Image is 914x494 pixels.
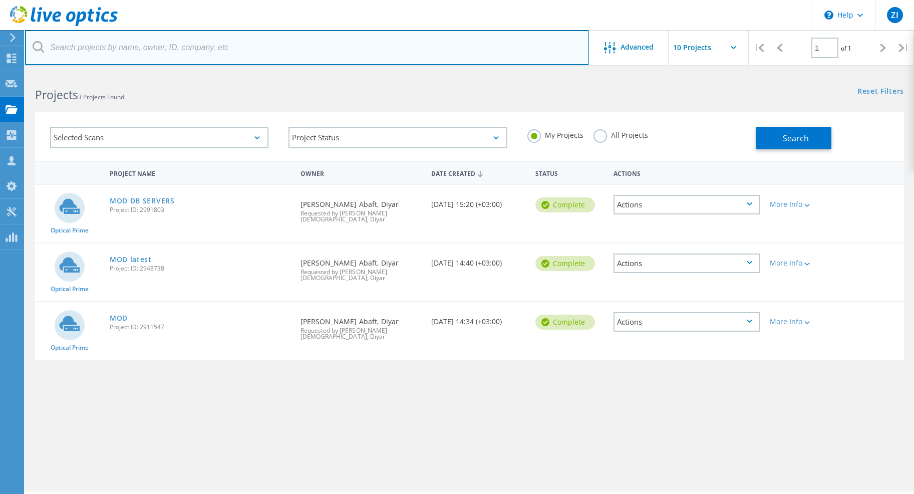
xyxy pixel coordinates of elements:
span: Project ID: 2991803 [110,207,291,213]
div: Date Created [426,163,530,182]
span: Project ID: 2911547 [110,324,291,330]
div: Project Name [105,163,296,182]
a: MOD DB SERVERS [110,197,175,204]
div: [DATE] 14:40 (+03:00) [426,243,530,277]
div: Complete [535,197,595,212]
a: MOD latest [110,256,152,263]
div: [PERSON_NAME] Abaft, Diyar [295,302,426,350]
div: Actions [614,312,760,332]
div: [DATE] 14:34 (+03:00) [426,302,530,335]
div: Actions [614,195,760,214]
div: Owner [295,163,426,182]
div: Selected Scans [50,127,268,148]
span: Advanced [621,44,654,51]
div: | [893,30,914,66]
div: [PERSON_NAME] Abaft, Diyar [295,243,426,291]
span: Optical Prime [51,227,89,233]
span: Optical Prime [51,286,89,292]
div: More Info [770,201,829,208]
div: Complete [535,256,595,271]
div: Actions [614,254,760,273]
div: Status [530,163,608,182]
span: Search [783,133,809,144]
a: MOD [110,315,128,322]
div: Actions [608,163,765,182]
a: Live Optics Dashboard [10,21,118,28]
label: My Projects [527,129,583,139]
div: More Info [770,260,829,267]
div: Complete [535,315,595,330]
input: Search projects by name, owner, ID, company, etc [25,30,589,65]
div: [PERSON_NAME] Abaft, Diyar [295,185,426,232]
span: 3 Projects Found [78,93,124,101]
div: | [749,30,769,66]
span: Project ID: 2948738 [110,266,291,272]
span: Requested by [PERSON_NAME][DEMOGRAPHIC_DATA], Diyar [300,210,421,222]
span: Optical Prime [51,345,89,351]
div: [DATE] 15:20 (+03:00) [426,185,530,218]
svg: \n [824,11,833,20]
span: Requested by [PERSON_NAME][DEMOGRAPHIC_DATA], Diyar [300,328,421,340]
span: ZI [891,11,898,19]
span: Requested by [PERSON_NAME][DEMOGRAPHIC_DATA], Diyar [300,269,421,281]
div: Project Status [288,127,507,148]
a: Reset Filters [857,88,904,96]
button: Search [756,127,831,149]
div: More Info [770,318,829,325]
b: Projects [35,87,78,103]
label: All Projects [593,129,648,139]
span: of 1 [841,44,851,53]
